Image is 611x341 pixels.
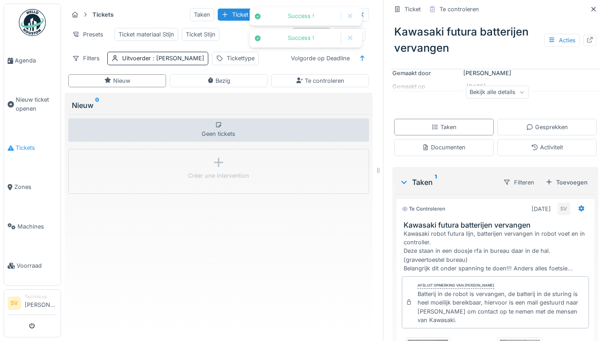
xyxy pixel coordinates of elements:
[8,296,21,310] li: SV
[4,41,61,80] a: Agenda
[119,30,174,39] div: Ticket materiaal Stijn
[391,20,600,60] div: Kawasaki futura batterijen vervangen
[18,222,57,231] span: Machines
[499,176,538,189] div: Filteren
[14,183,57,191] span: Zones
[95,100,99,111] sup: 0
[104,76,130,85] div: Nieuw
[392,69,460,77] div: Gemaakt door
[404,5,421,13] div: Ticket
[68,118,369,142] div: Geen tickets
[400,177,496,188] div: Taken
[188,171,249,180] div: Créer une intervention
[435,177,437,188] sup: 1
[218,9,281,21] div: Ticket aanmaken
[72,100,365,111] div: Nieuw
[392,69,598,77] div: [PERSON_NAME]
[4,167,61,206] a: Zones
[151,55,204,62] span: : [PERSON_NAME]
[16,144,57,152] span: Tickets
[296,76,344,85] div: Te controleren
[25,293,57,313] li: [PERSON_NAME]
[287,52,354,65] div: Volgorde op Deadline
[4,246,61,285] a: Voorraad
[266,35,336,42] div: Success !
[4,80,61,128] a: Nieuw ticket openen
[402,205,445,213] div: Te controleren
[532,205,551,213] div: [DATE]
[431,123,457,131] div: Taken
[19,9,46,36] img: Badge_color-CXgf-gQk.svg
[4,128,61,167] a: Tickets
[186,30,215,39] div: Ticket Stijn
[227,54,255,63] div: Tickettype
[207,76,231,85] div: Bezig
[418,290,585,324] div: Batterij in de robot is vervangen, de batterij in de sturing is heel moeilijk bereikbaar, hiervoo...
[542,176,591,188] div: Toevoegen
[266,13,336,20] div: Success !
[15,56,57,65] span: Agenda
[16,95,57,112] span: Nieuw ticket openen
[89,10,117,19] strong: Tickets
[544,34,580,47] div: Acties
[68,28,107,41] div: Presets
[122,54,204,63] div: Uitvoerder
[531,143,563,152] div: Activiteit
[440,5,479,13] div: Te controleren
[418,283,494,289] div: Afsluit opmerking van [PERSON_NAME]
[68,52,104,65] div: Filters
[4,207,61,246] a: Machines
[17,261,57,270] span: Voorraad
[8,293,57,315] a: SV Technicus[PERSON_NAME]
[422,143,466,152] div: Documenten
[404,229,591,273] div: Kawasaki robot futura lijn, batterijen vervangen in robot voet en in controller. Deze staan in ee...
[526,123,568,131] div: Gesprekken
[558,202,570,215] div: SV
[25,293,57,300] div: Technicus
[404,221,591,229] h3: Kawasaki futura batterijen vervangen
[466,85,529,99] div: Bekijk alle details
[190,8,214,21] div: Taken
